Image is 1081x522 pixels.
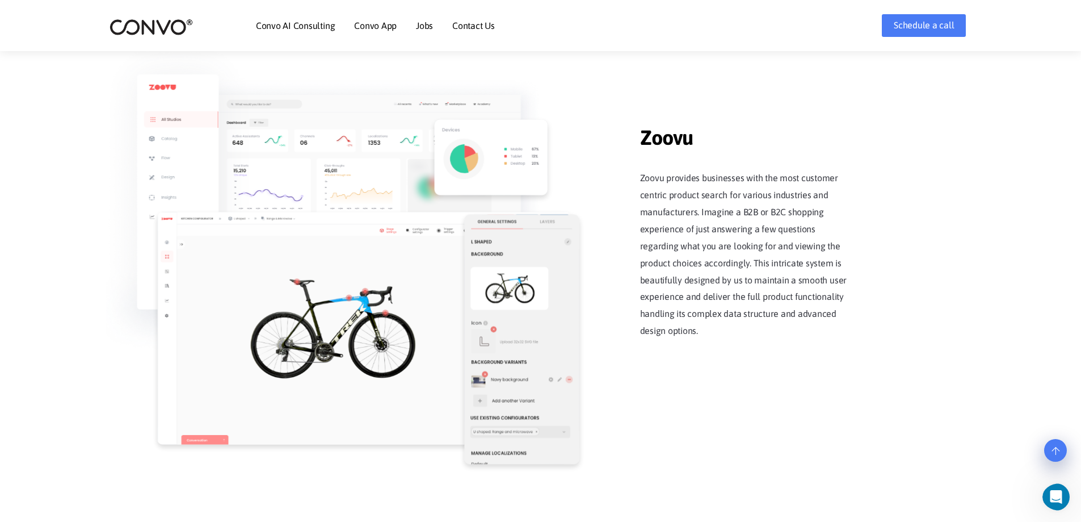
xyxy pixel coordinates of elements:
[640,170,856,340] p: Zoovu provides businesses with the most customer centric product search for various industries an...
[416,21,433,30] a: Jobs
[882,14,966,37] a: Schedule a call
[1042,483,1078,511] iframe: Intercom live chat
[354,21,397,30] a: Convo App
[110,18,193,36] img: logo_2.png
[452,21,495,30] a: Contact Us
[256,21,335,30] a: Convo AI Consulting
[640,108,856,153] span: Zoovu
